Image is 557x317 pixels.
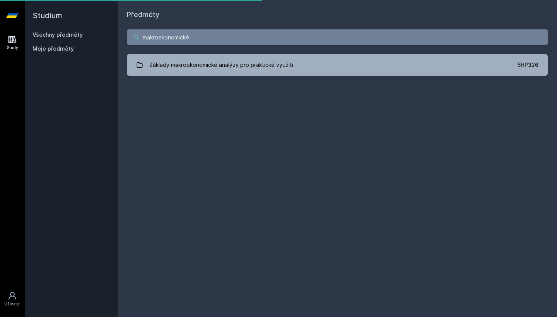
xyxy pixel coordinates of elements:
a: Uživatel [2,287,23,311]
h1: Předměty [127,9,548,20]
a: Study [2,31,23,55]
div: Uživatel [4,301,21,307]
input: Název nebo ident předmětu… [127,29,548,45]
div: 5HP326 [518,61,538,69]
span: Moje předměty [32,45,74,53]
a: Základy makroekonomické analýzy pro praktické využití 5HP326 [127,54,548,76]
a: Všechny předměty [32,31,83,38]
div: Základy makroekonomické analýzy pro praktické využití [149,57,293,73]
div: Study [7,45,18,51]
